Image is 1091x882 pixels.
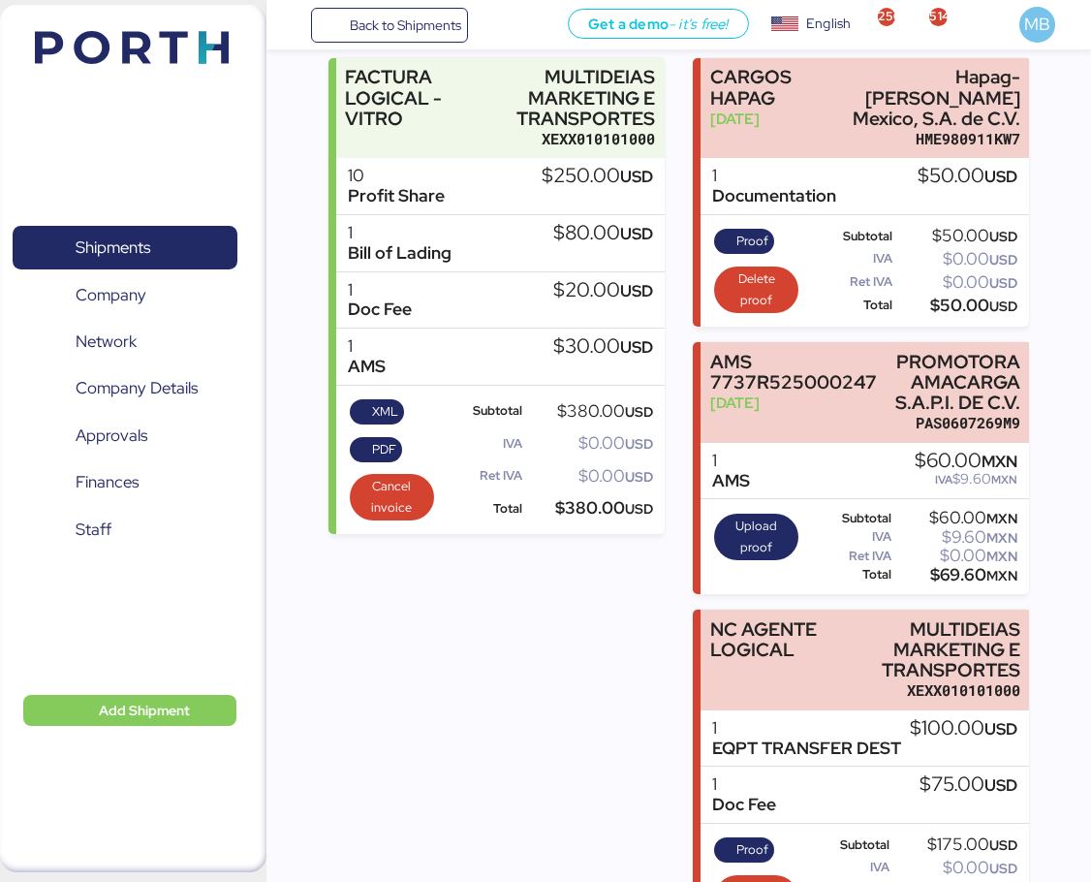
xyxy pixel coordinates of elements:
span: Delete proof [721,268,793,311]
div: IVA [444,437,522,451]
span: Proof [736,231,768,252]
div: $0.00 [896,252,1018,267]
span: XML [372,401,398,423]
span: USD [984,774,1017,796]
a: Finances [13,460,237,505]
a: Back to Shipments [311,8,469,43]
button: Delete proof [714,267,797,313]
div: $0.00 [895,549,1017,563]
button: Cancel invoice [350,474,433,520]
div: NC AGENTE LOGICAL [710,619,825,660]
div: [DATE] [710,109,825,129]
span: MXN [986,529,1017,547]
div: $50.00 [896,299,1018,313]
div: XEXX010101000 [834,680,1020,701]
div: $20.00 [553,280,653,301]
div: Total [808,299,892,312]
span: MXN [991,472,1017,488]
span: Shipments [76,234,150,262]
div: HME980911KW7 [834,129,1020,149]
span: Approvals [76,422,147,450]
div: Hapag-[PERSON_NAME] Mexico, S.A. de C.V. [834,67,1020,128]
div: $380.00 [526,501,653,516]
div: $30.00 [553,336,653,358]
div: $69.60 [895,568,1017,583]
div: Doc Fee [712,795,776,815]
span: USD [620,166,653,187]
button: Upload proof [714,514,797,560]
div: IVA [808,530,891,544]
span: USD [989,860,1017,877]
div: MULTIDEIAS MARKETING E TRANSPORTES [473,67,655,128]
div: Ret IVA [444,469,522,483]
span: MXN [986,567,1017,584]
div: 1 [348,336,386,357]
div: Total [808,568,891,582]
div: PAS0607269M9 [886,413,1019,433]
span: Cancel invoice [357,476,428,519]
div: Subtotal [444,404,522,418]
div: $9.60 [915,472,1017,487]
div: 1 [712,774,776,795]
a: Network [13,320,237,364]
div: Profit Share [348,186,445,206]
div: $175.00 [893,837,1017,852]
span: Add Shipment [99,699,190,722]
div: Ret IVA [808,550,891,563]
div: AMS [348,357,386,377]
div: $0.00 [896,275,1018,290]
span: Finances [76,468,139,496]
div: $60.00 [915,451,1017,472]
div: Doc Fee [348,299,412,320]
div: $9.60 [895,530,1017,545]
a: Approvals [13,414,237,458]
div: 10 [348,166,445,186]
div: CARGOS HAPAG [710,67,825,108]
button: PDF [350,437,402,462]
button: XML [350,399,404,425]
span: PDF [372,439,396,460]
div: AMS 7737R525000247 [710,352,877,393]
span: USD [989,298,1017,315]
div: $380.00 [526,404,653,419]
span: USD [989,251,1017,268]
span: USD [625,403,653,421]
a: Company Details [13,366,237,411]
a: Staff [13,508,237,552]
a: Company [13,272,237,317]
div: 1 [712,718,901,739]
span: USD [984,166,1017,187]
button: Proof [714,837,774,863]
div: AMS [712,471,750,491]
div: IVA [808,861,889,874]
div: IVA [808,252,892,266]
div: $250.00 [542,166,653,187]
span: Back to Shipments [350,14,461,37]
div: $80.00 [553,223,653,244]
div: $50.00 [896,229,1018,243]
div: Subtotal [808,838,889,852]
div: [DATE] [710,393,877,413]
div: EQPT TRANSFER DEST [712,739,901,759]
span: USD [989,228,1017,245]
div: XEXX010101000 [473,129,655,149]
div: Total [444,502,522,516]
div: 1 [712,166,836,186]
div: Subtotal [808,512,891,525]
div: $75.00 [920,774,1017,796]
span: MXN [986,510,1017,527]
span: Staff [76,516,111,544]
span: MXN [986,548,1017,565]
span: USD [989,836,1017,854]
a: Shipments [13,226,237,270]
div: $60.00 [895,511,1017,525]
span: USD [625,468,653,486]
div: 1 [348,223,452,243]
div: $50.00 [918,166,1017,187]
div: Bill of Lading [348,243,452,264]
span: Company Details [76,374,198,402]
button: Proof [714,229,774,254]
span: USD [620,223,653,244]
div: $0.00 [526,436,653,451]
div: PROMOTORA AMACARGA S.A.P.I. DE C.V. [886,352,1019,413]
